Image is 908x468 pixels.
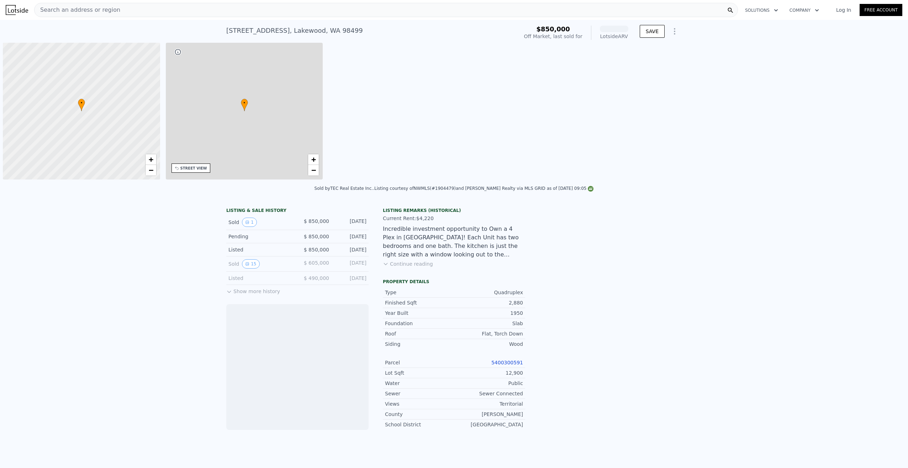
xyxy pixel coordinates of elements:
[228,233,292,240] div: Pending
[304,275,329,281] span: $ 490,000
[536,25,570,33] span: $850,000
[383,260,433,267] button: Continue reading
[454,421,523,428] div: [GEOGRAPHIC_DATA]
[148,166,153,175] span: −
[308,165,319,176] a: Zoom out
[311,166,316,175] span: −
[385,411,454,418] div: County
[228,259,292,269] div: Sold
[304,247,329,253] span: $ 850,000
[335,259,366,269] div: [DATE]
[228,275,292,282] div: Listed
[385,299,454,306] div: Finished Sqft
[385,289,454,296] div: Type
[308,154,319,165] a: Zoom in
[335,246,366,253] div: [DATE]
[385,390,454,397] div: Sewer
[383,215,416,221] span: Current Rent:
[383,279,525,285] div: Property details
[454,390,523,397] div: Sewer Connected
[454,320,523,327] div: Slab
[304,218,329,224] span: $ 850,000
[454,369,523,376] div: 12,900
[335,218,366,227] div: [DATE]
[454,310,523,317] div: 1950
[335,233,366,240] div: [DATE]
[228,218,292,227] div: Sold
[385,400,454,407] div: Views
[454,299,523,306] div: 2,880
[335,275,366,282] div: [DATE]
[226,285,280,295] button: Show more history
[454,330,523,337] div: Flat, Torch Down
[588,186,593,192] img: NWMLS Logo
[454,340,523,348] div: Wood
[640,25,665,38] button: SAVE
[784,4,825,17] button: Company
[828,6,860,14] a: Log In
[226,26,363,36] div: [STREET_ADDRESS] , Lakewood , WA 98499
[385,310,454,317] div: Year Built
[524,33,582,40] div: Off Market, last sold for
[860,4,902,16] a: Free Account
[242,218,257,227] button: View historical data
[78,100,85,106] span: •
[242,259,259,269] button: View historical data
[385,380,454,387] div: Water
[78,99,85,111] div: •
[226,208,369,215] div: LISTING & SALE HISTORY
[385,320,454,327] div: Foundation
[146,165,156,176] a: Zoom out
[600,33,628,40] div: Lotside ARV
[304,260,329,266] span: $ 605,000
[454,380,523,387] div: Public
[385,340,454,348] div: Siding
[148,155,153,164] span: +
[454,400,523,407] div: Territorial
[416,215,434,221] span: $4,220
[241,99,248,111] div: •
[383,208,525,213] div: Listing Remarks (Historical)
[180,166,207,171] div: STREET VIEW
[315,186,374,191] div: Sold by TEC Real Estate Inc. .
[241,100,248,106] span: •
[385,369,454,376] div: Lot Sqft
[599,427,622,450] img: Lotside
[304,234,329,239] span: $ 850,000
[385,359,454,366] div: Parcel
[35,6,120,14] span: Search an address or region
[739,4,784,17] button: Solutions
[454,289,523,296] div: Quadruplex
[667,24,682,38] button: Show Options
[146,154,156,165] a: Zoom in
[228,246,292,253] div: Listed
[454,411,523,418] div: [PERSON_NAME]
[374,186,594,191] div: Listing courtesy of NWMLS (#1904479) and [PERSON_NAME] Realty via MLS GRID as of [DATE] 09:05
[385,330,454,337] div: Roof
[385,421,454,428] div: School District
[383,225,525,259] div: Incredible investment opportunity to Own a 4 Plex in [GEOGRAPHIC_DATA]! Each Unit has two bedroom...
[491,360,523,365] a: 5400300591
[311,155,316,164] span: +
[6,5,28,15] img: Lotside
